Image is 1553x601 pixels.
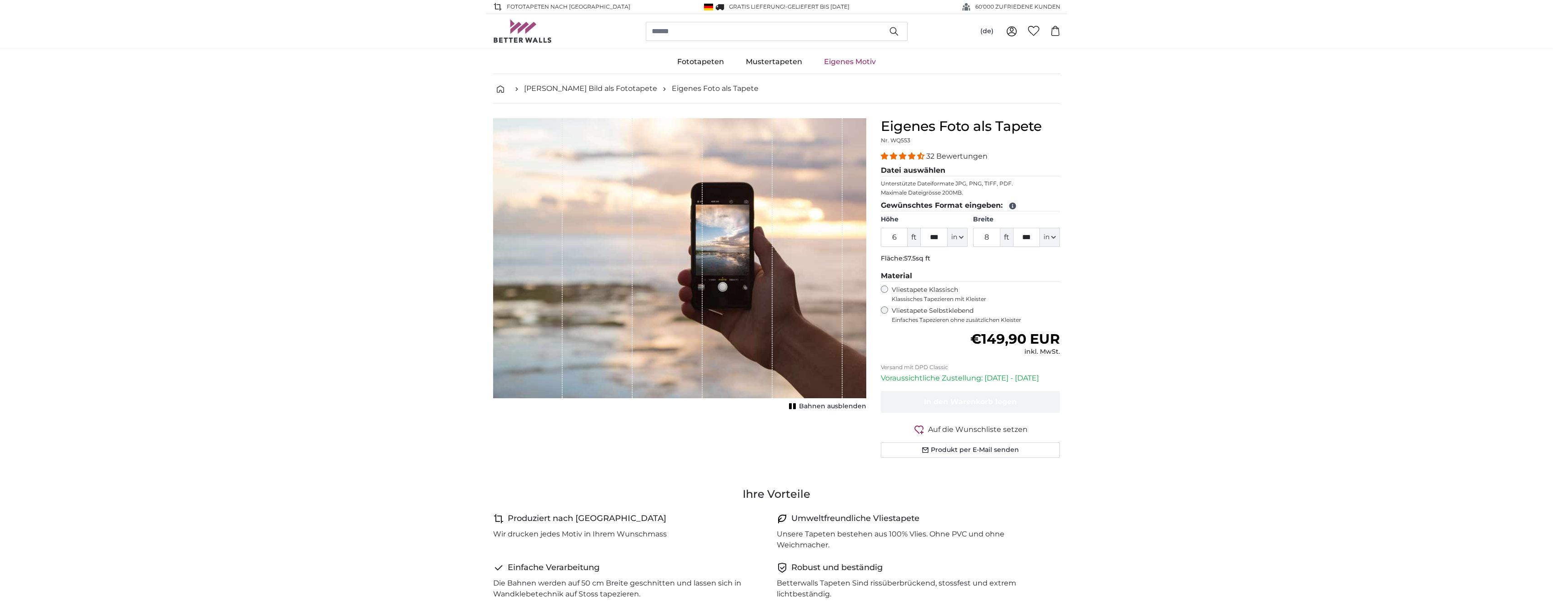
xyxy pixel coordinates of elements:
[881,165,1060,176] legend: Datei auswählen
[892,306,1060,324] label: Vliestapete Selbstklebend
[735,50,813,74] a: Mustertapeten
[881,152,926,160] span: 4.31 stars
[881,391,1060,413] button: In den Warenkorb legen
[926,152,988,160] span: 32 Bewertungen
[973,215,1060,224] label: Breite
[493,118,866,413] div: 1 of 1
[493,74,1060,104] nav: breadcrumbs
[785,3,849,10] span: -
[881,137,910,144] span: Nr. WQ553
[788,3,849,10] span: Geliefert bis [DATE]
[881,180,1060,187] p: Unterstützte Dateiformate JPG, PNG, TIFF, PDF.
[970,331,1060,347] span: €149,90 EUR
[881,200,1060,211] legend: Gewünschtes Format eingeben:
[493,529,667,540] p: Wir drucken jedes Motiv in Ihrem Wunschmass
[777,529,1053,551] p: Unsere Tapeten bestehen aus 100% Vlies. Ohne PVC und ohne Weichmacher.
[493,487,1060,501] h3: Ihre Vorteile
[881,254,1060,263] p: Fläche:
[729,3,785,10] span: GRATIS Lieferung!
[791,512,919,525] h4: Umweltfreundliche Vliestapete
[508,512,666,525] h4: Produziert nach [GEOGRAPHIC_DATA]
[786,400,866,413] button: Bahnen ausblenden
[881,442,1060,458] button: Produkt per E-Mail senden
[777,578,1053,600] p: Betterwalls Tapeten Sind rissüberbrückend, stossfest und extrem lichtbeständig.
[973,23,1001,40] button: (de)
[1044,233,1049,242] span: in
[881,424,1060,435] button: Auf die Wunschliste setzen
[970,347,1060,356] div: inkl. MwSt.
[1040,228,1060,247] button: in
[881,189,1060,196] p: Maximale Dateigrösse 200MB.
[813,50,887,74] a: Eigenes Motiv
[948,228,968,247] button: in
[508,561,599,574] h4: Einfache Verarbeitung
[892,295,1053,303] span: Klassisches Tapezieren mit Kleister
[881,270,1060,282] legend: Material
[892,285,1053,303] label: Vliestapete Klassisch
[881,118,1060,135] h1: Eigenes Foto als Tapete
[881,215,968,224] label: Höhe
[493,578,769,600] p: Die Bahnen werden auf 50 cm Breite geschnitten und lassen sich in Wandklebetechnik auf Stoss tape...
[507,3,630,11] span: Fototapeten nach [GEOGRAPHIC_DATA]
[799,402,866,411] span: Bahnen ausblenden
[881,373,1060,384] p: Voraussichtliche Zustellung: [DATE] - [DATE]
[524,83,657,94] a: [PERSON_NAME] Bild als Fototapete
[672,83,759,94] a: Eigenes Foto als Tapete
[666,50,735,74] a: Fototapeten
[928,424,1028,435] span: Auf die Wunschliste setzen
[892,316,1060,324] span: Einfaches Tapezieren ohne zusätzlichen Kleister
[791,561,883,574] h4: Robust und beständig
[704,4,713,10] img: Deutschland
[881,364,1060,371] p: Versand mit DPD Classic
[908,228,920,247] span: ft
[924,397,1017,406] span: In den Warenkorb legen
[975,3,1060,11] span: 60'000 ZUFRIEDENE KUNDEN
[1000,228,1013,247] span: ft
[493,20,552,43] img: Betterwalls
[951,233,957,242] span: in
[904,254,930,262] span: 57.5sq ft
